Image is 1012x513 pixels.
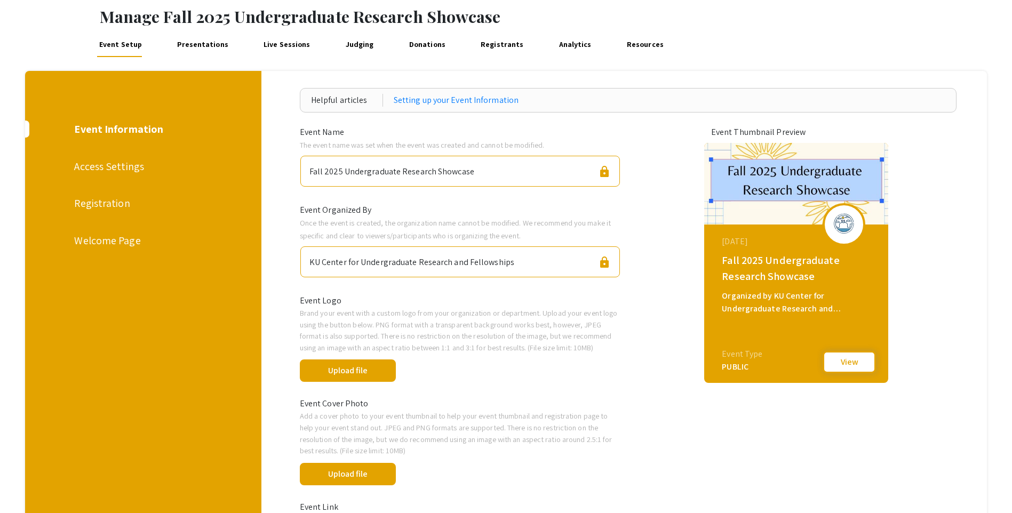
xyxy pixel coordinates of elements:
[74,233,210,249] div: Welcome Page
[407,31,448,57] a: Donations
[704,143,888,225] img: fall-2025-undergraduate-research-showcase_eventCoverPhoto_97be69__thumb.jpg
[478,31,526,57] a: Registrants
[405,357,431,383] span: done
[722,252,873,284] div: Fall 2025 Undergraduate Research Showcase
[97,31,145,57] a: Event Setup
[175,31,231,57] a: Presentations
[292,126,628,139] div: Event Name
[394,94,519,107] a: Setting up your Event Information
[722,290,873,315] div: Organized by KU Center for Undergraduate Research and Fellowships
[598,165,611,178] span: lock
[711,126,882,139] div: Event Thumbnail Preview
[74,195,210,211] div: Registration
[556,31,594,57] a: Analytics
[823,351,876,373] button: View
[722,360,762,373] div: PUBLIC
[74,121,210,137] div: Event Information
[292,397,628,410] div: Event Cover Photo
[300,307,620,353] p: Brand your event with a custom logo from your organization or department. Upload your event logo ...
[311,94,383,107] div: Helpful articles
[405,461,431,486] span: done
[74,158,210,174] div: Access Settings
[343,31,376,57] a: Judging
[261,31,313,57] a: Live Sessions
[598,256,611,269] span: lock
[300,140,544,150] span: The event name was set when the event was created and cannot be modified.
[722,235,873,248] div: [DATE]
[292,204,628,217] div: Event Organized By
[309,161,474,178] div: Fall 2025 Undergraduate Research Showcase
[828,211,860,237] img: fall-2025-undergraduate-research-showcase_eventLogo_afab69_.png
[100,7,1012,26] h1: Manage Fall 2025 Undergraduate Research Showcase
[8,465,45,505] iframe: Chat
[624,31,666,57] a: Resources
[300,359,396,382] button: Upload file
[292,294,628,307] div: Event Logo
[722,348,762,360] div: Event Type
[309,251,514,269] div: KU Center for Undergraduate Research and Fellowships
[300,218,611,241] span: Once the event is created, the organization name cannot be modified. We recommend you make it spe...
[300,410,620,456] p: Add a cover photo to your event thumbnail to help your event thumbnail and registration page to h...
[300,463,396,485] button: Upload file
